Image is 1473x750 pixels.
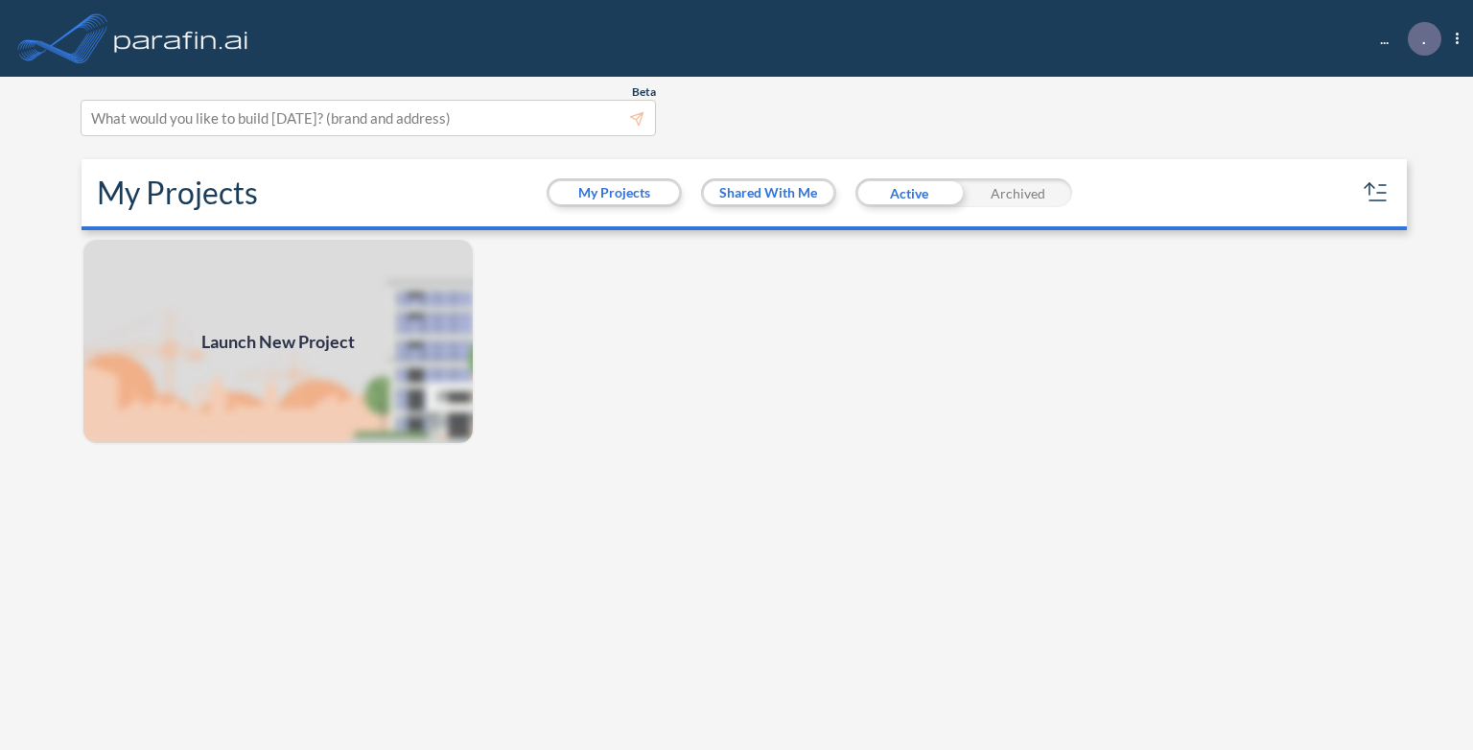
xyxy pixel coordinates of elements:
button: sort [1361,177,1391,208]
button: Shared With Me [704,181,833,204]
div: Archived [964,178,1072,207]
a: Launch New Project [82,238,475,445]
h2: My Projects [97,175,258,211]
span: Beta [632,84,656,100]
img: logo [110,19,252,58]
button: My Projects [549,181,679,204]
img: add [82,238,475,445]
span: Launch New Project [201,329,355,355]
div: ... [1351,22,1459,56]
div: Active [855,178,964,207]
p: . [1422,30,1426,47]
